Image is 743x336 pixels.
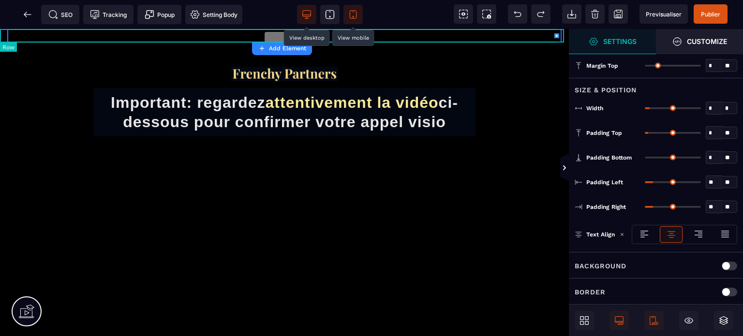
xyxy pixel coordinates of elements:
span: Padding Bottom [586,154,632,161]
span: Open Style Manager [656,29,743,54]
span: Publier [701,11,720,18]
p: Text Align [575,230,615,239]
span: Screenshot [477,4,496,24]
span: View components [454,4,473,24]
span: Open Layers [714,311,733,330]
span: Desktop Only [609,311,629,330]
span: Tracking [90,10,127,19]
span: Margin Top [586,62,618,70]
span: SEO [48,10,73,19]
span: Popup [145,10,175,19]
span: Hide/Show Block [679,311,698,330]
p: Border [575,286,606,298]
span: Padding Right [586,203,626,211]
span: Padding Top [586,129,622,137]
strong: Add Element [269,45,306,52]
strong: Settings [603,38,637,45]
h1: Important: regardez ci-dessous pour confirmer votre appel visio [93,59,475,107]
img: loading [620,232,624,237]
strong: Customize [687,38,727,45]
button: Add Element [252,42,312,55]
span: Padding Left [586,178,623,186]
div: Size & Position [569,78,743,96]
img: f2a3730b544469f405c58ab4be6274e8_Capture_d%E2%80%99e%CC%81cran_2025-09-01_a%CC%80_20.57.27.png [231,38,338,52]
span: Open Blocks [575,311,594,330]
span: Settings [569,29,656,54]
p: Background [575,260,626,272]
span: Setting Body [190,10,238,19]
span: Previsualiser [646,11,682,18]
span: Mobile Only [644,311,664,330]
span: Width [586,104,603,112]
span: Preview [639,4,688,24]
